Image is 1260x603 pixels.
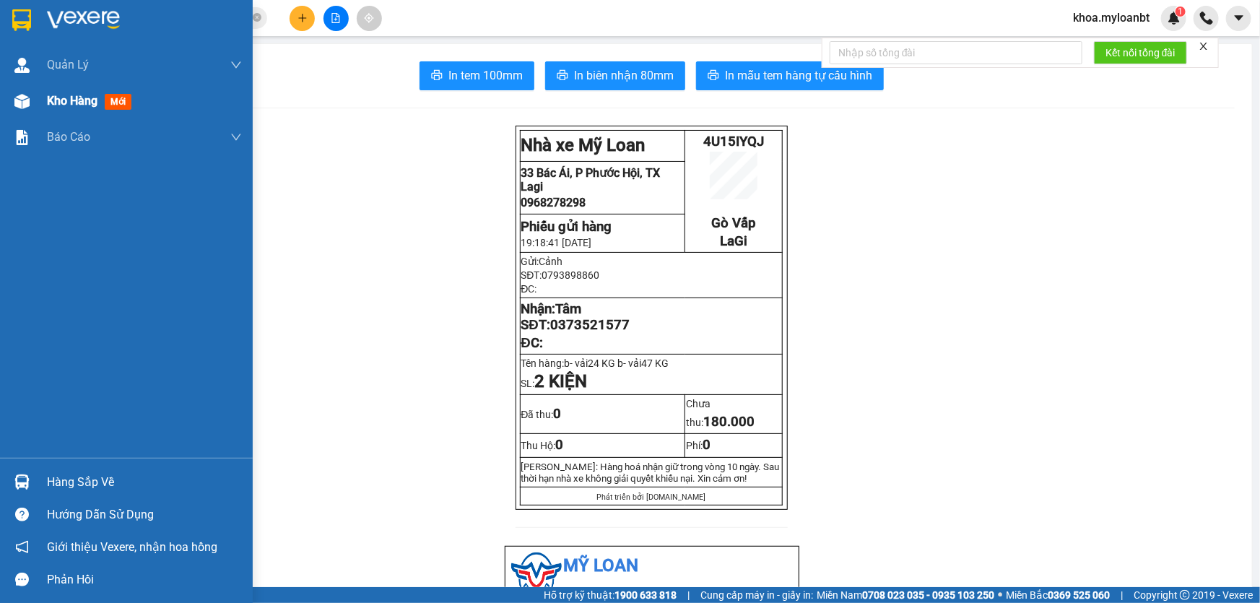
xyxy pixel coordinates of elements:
[521,357,781,369] p: Tên hàng:
[6,66,71,79] span: 0968278298
[685,434,783,457] td: Phí:
[556,301,582,317] span: Tâm
[521,237,592,248] span: 19:18:41 [DATE]
[521,196,586,209] span: 0968278298
[642,357,669,369] span: 47 KG
[708,69,719,83] span: printer
[521,166,661,194] span: 33 Bác Ái, P Phước Hội, TX Lagi
[230,131,242,143] span: down
[574,66,674,84] span: In biên nhận 80mm
[297,13,308,23] span: plus
[521,269,600,281] span: SĐT:
[14,58,30,73] img: warehouse-icon
[521,461,780,484] span: [PERSON_NAME]: Hàng hoá nhận giữ trong vòng 10 ngày. Sau thời hạn nhà xe không giải quy...
[1121,587,1123,603] span: |
[230,59,242,71] span: down
[521,335,543,351] span: ĐC:
[1061,9,1161,27] span: khoa.myloanbt
[12,9,31,31] img: logo-vxr
[14,474,30,490] img: warehouse-icon
[817,587,994,603] span: Miền Nam
[448,66,523,84] span: In tem 100mm
[1226,6,1251,31] button: caret-down
[14,130,30,145] img: solution-icon
[550,317,630,333] span: 0373521577
[862,589,994,601] strong: 0708 023 035 - 0935 103 250
[557,69,568,83] span: printer
[545,371,588,391] strong: KIỆN
[1048,589,1110,601] strong: 0369 525 060
[253,12,261,25] span: close-circle
[1168,12,1181,25] img: icon-new-feature
[47,128,90,146] span: Báo cáo
[521,135,646,155] strong: Nhà xe Mỹ Loan
[556,437,564,453] span: 0
[15,508,29,521] span: question-circle
[14,94,30,109] img: warehouse-icon
[588,357,616,369] span: 24 KG
[703,414,755,430] span: 180.000
[545,61,685,90] button: printerIn biên nhận 80mm
[105,94,131,110] span: mới
[725,66,872,84] span: In mẫu tem hàng tự cấu hình
[539,256,563,267] span: Cảnh
[431,69,443,83] span: printer
[535,371,545,391] span: 2
[554,406,562,422] span: 0
[614,589,677,601] strong: 1900 633 818
[6,7,130,27] strong: Nhà xe Mỹ Loan
[15,540,29,554] span: notification
[521,283,537,295] span: ĐC:
[420,61,534,90] button: printerIn tem 100mm
[521,378,588,389] span: SL:
[323,6,349,31] button: file-add
[687,587,690,603] span: |
[521,256,781,267] p: Gửi:
[47,569,242,591] div: Phản hồi
[520,434,685,457] td: Thu Hộ:
[47,94,97,108] span: Kho hàng
[1233,12,1246,25] span: caret-down
[685,394,783,433] td: Chưa thu:
[1178,6,1183,17] span: 1
[1094,41,1187,64] button: Kết nối tổng đài
[253,13,261,22] span: close-circle
[544,587,677,603] span: Hỗ trợ kỹ thuật:
[720,233,747,249] span: LaGi
[290,6,315,31] button: plus
[364,13,374,23] span: aim
[357,6,382,31] button: aim
[696,61,884,90] button: printerIn mẫu tem hàng tự cấu hình
[511,552,562,603] img: logo.jpg
[520,394,685,433] td: Đã thu:
[47,472,242,493] div: Hàng sắp về
[331,13,341,23] span: file-add
[1200,12,1213,25] img: phone-icon
[703,437,711,453] span: 0
[6,92,97,108] strong: Phiếu gửi hàng
[521,219,612,235] strong: Phiếu gửi hàng
[565,357,672,369] span: b- vải
[1176,6,1186,17] sup: 1
[15,573,29,586] span: message
[596,493,705,502] span: Phát triển bởi [DOMAIN_NAME]
[47,538,217,556] span: Giới thiệu Vexere, nhận hoa hồng
[700,587,813,603] span: Cung cấp máy in - giấy in:
[998,592,1002,598] span: ⚪️
[1180,590,1190,600] span: copyright
[830,41,1082,64] input: Nhập số tổng đài
[1199,41,1209,51] span: close
[542,269,600,281] span: 0793898860
[511,552,793,580] li: Mỹ Loan
[142,8,203,24] span: 4U15IYQJ
[47,56,89,74] span: Quản Lý
[151,92,195,108] span: Gò Vấp
[703,134,764,149] span: 4U15IYQJ
[618,357,672,369] span: b- vải
[712,215,756,231] span: Gò Vấp
[521,301,630,333] strong: Nhận: SĐT:
[1105,45,1176,61] span: Kết nối tổng đài
[47,504,242,526] div: Hướng dẫn sử dụng
[6,36,128,64] span: 33 Bác Ái, P Phước Hội, TX Lagi
[1006,587,1110,603] span: Miền Bắc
